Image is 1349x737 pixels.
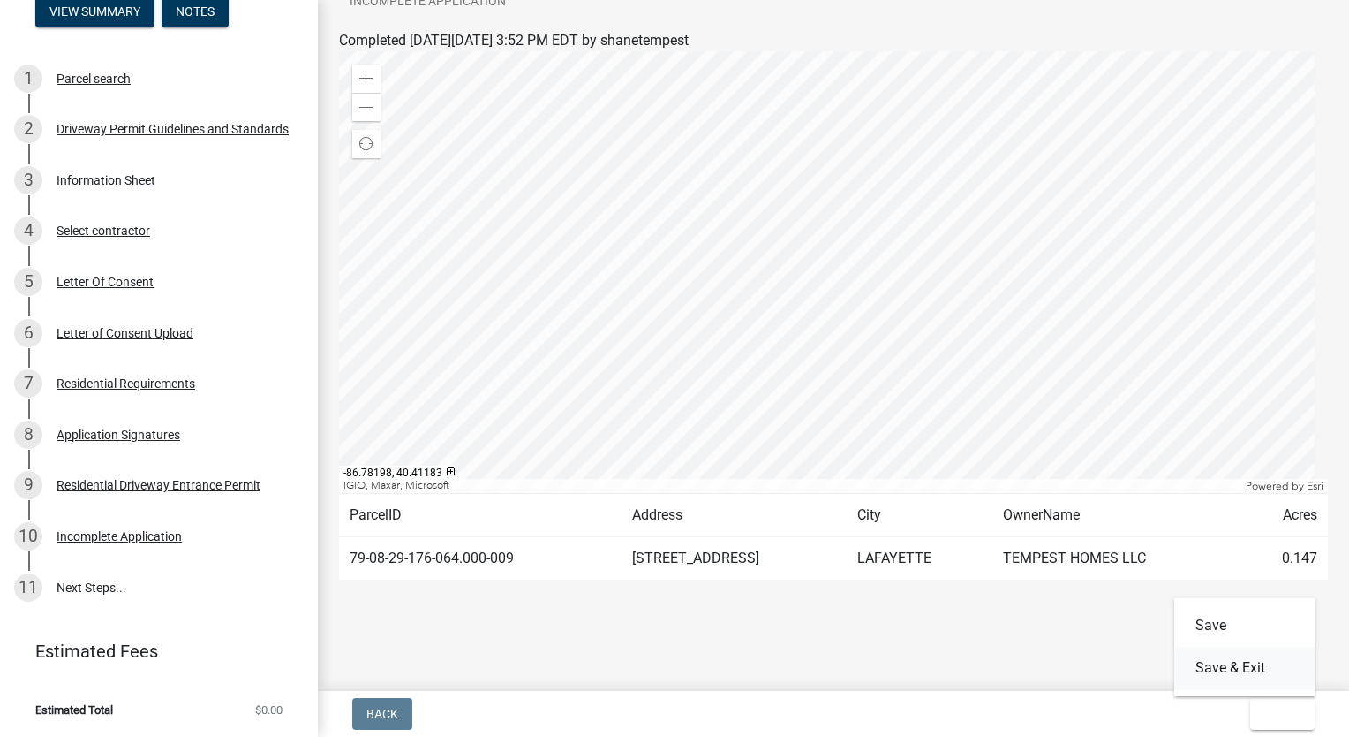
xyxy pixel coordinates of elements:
div: 1 [14,65,42,93]
div: Select contractor [57,224,150,237]
div: Powered by [1241,479,1328,493]
div: 2 [14,115,42,143]
div: Driveway Permit Guidelines and Standards [57,123,289,135]
div: 3 [14,166,42,194]
span: Back [366,707,398,721]
a: Estimated Fees [14,634,290,669]
div: Residential Driveway Entrance Permit [57,479,260,491]
a: Esri [1307,480,1323,492]
div: Exit [1174,597,1315,696]
div: Letter Of Consent [57,276,154,288]
div: Letter of Consent Upload [57,327,193,339]
td: LAFAYETTE [847,537,991,581]
wm-modal-confirm: Summary [35,5,154,19]
div: 5 [14,268,42,296]
span: Estimated Total [35,704,113,716]
div: 9 [14,471,42,499]
td: 0.147 [1242,537,1328,581]
div: Zoom out [352,93,381,121]
span: Completed [DATE][DATE] 3:52 PM EDT by shanetempest [339,32,689,49]
td: ParcelID [339,494,622,537]
td: 79-08-29-176-064.000-009 [339,537,622,581]
td: Acres [1242,494,1328,537]
div: 11 [14,574,42,602]
td: Address [622,494,848,537]
div: 6 [14,319,42,347]
td: OwnerName [992,494,1242,537]
div: 8 [14,421,42,449]
button: Back [352,698,412,730]
div: IGIO, Maxar, Microsoft [339,479,1241,493]
button: Save & Exit [1174,647,1315,689]
div: 4 [14,217,42,245]
div: Zoom in [352,65,381,93]
div: Information Sheet [57,174,155,186]
button: Exit [1250,698,1315,730]
span: Exit [1264,707,1290,721]
div: Residential Requirements [57,377,195,390]
wm-modal-confirm: Notes [162,5,229,19]
button: Save [1174,604,1315,647]
td: City [847,494,991,537]
div: Incomplete Application [57,530,182,543]
td: TEMPEST HOMES LLC [992,537,1242,581]
div: 10 [14,522,42,551]
div: Find my location [352,130,381,158]
div: Parcel search [57,72,131,85]
div: 7 [14,369,42,398]
td: [STREET_ADDRESS] [622,537,848,581]
span: $0.00 [255,704,283,716]
div: Application Signatures [57,429,180,441]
